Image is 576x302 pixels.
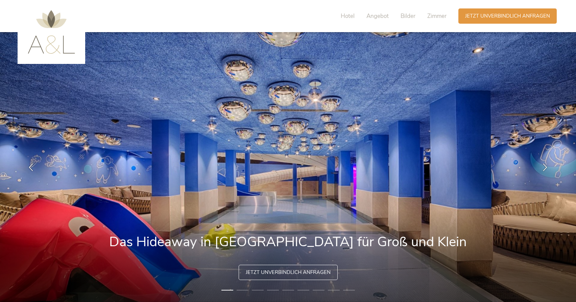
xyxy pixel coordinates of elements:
span: Angebot [366,12,389,20]
span: Zimmer [427,12,447,20]
img: AMONTI & LUNARIS Wellnessresort [28,10,75,54]
span: Bilder [401,12,415,20]
span: Hotel [341,12,355,20]
span: Jetzt unverbindlich anfragen [465,13,550,20]
span: Jetzt unverbindlich anfragen [246,269,331,276]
